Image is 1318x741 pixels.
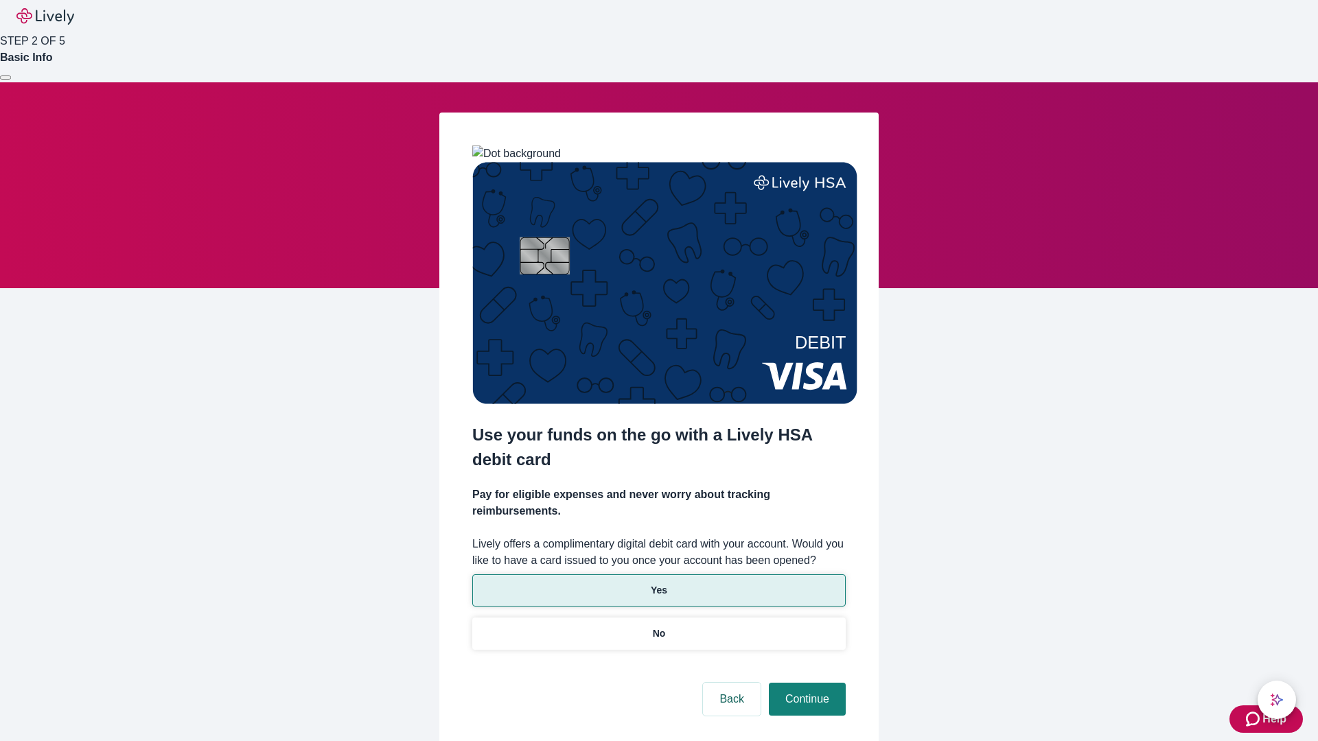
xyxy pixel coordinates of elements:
[653,626,666,641] p: No
[651,583,667,598] p: Yes
[472,145,561,162] img: Dot background
[1262,711,1286,727] span: Help
[1229,705,1303,733] button: Zendesk support iconHelp
[1270,693,1284,707] svg: Lively AI Assistant
[472,162,857,404] img: Debit card
[472,423,846,472] h2: Use your funds on the go with a Lively HSA debit card
[769,683,846,716] button: Continue
[472,617,846,650] button: No
[472,574,846,607] button: Yes
[16,8,74,25] img: Lively
[1246,711,1262,727] svg: Zendesk support icon
[472,486,846,519] h4: Pay for eligible expenses and never worry about tracking reimbursements.
[472,536,846,569] label: Lively offers a complimentary digital debit card with your account. Would you like to have a card...
[1258,681,1296,719] button: chat
[703,683,761,716] button: Back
